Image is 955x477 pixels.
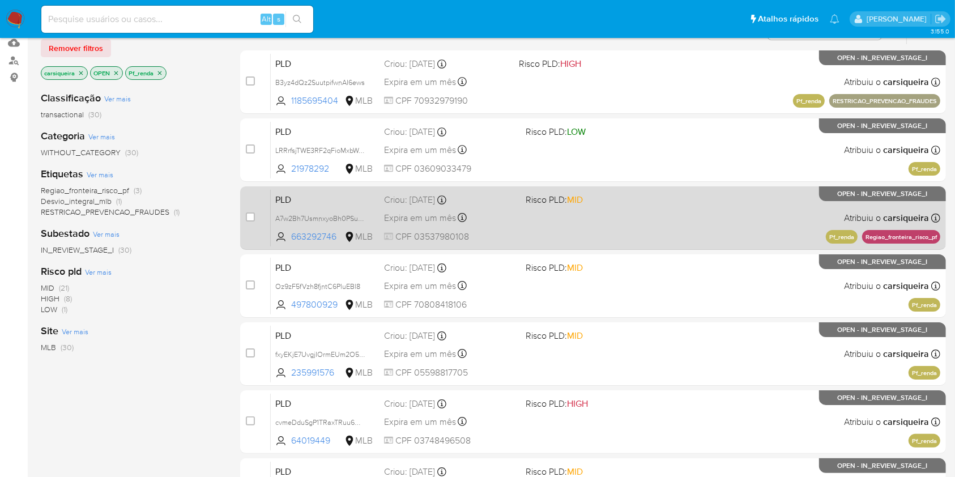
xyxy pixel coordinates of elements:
[830,14,839,24] a: Notificações
[262,14,271,24] span: Alt
[931,27,949,36] span: 3.155.0
[285,11,309,27] button: search-icon
[277,14,280,24] span: s
[867,14,931,24] p: carla.siqueira@mercadolivre.com
[41,12,313,27] input: Pesquise usuários ou casos...
[935,13,947,25] a: Sair
[758,13,818,25] span: Atalhos rápidos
